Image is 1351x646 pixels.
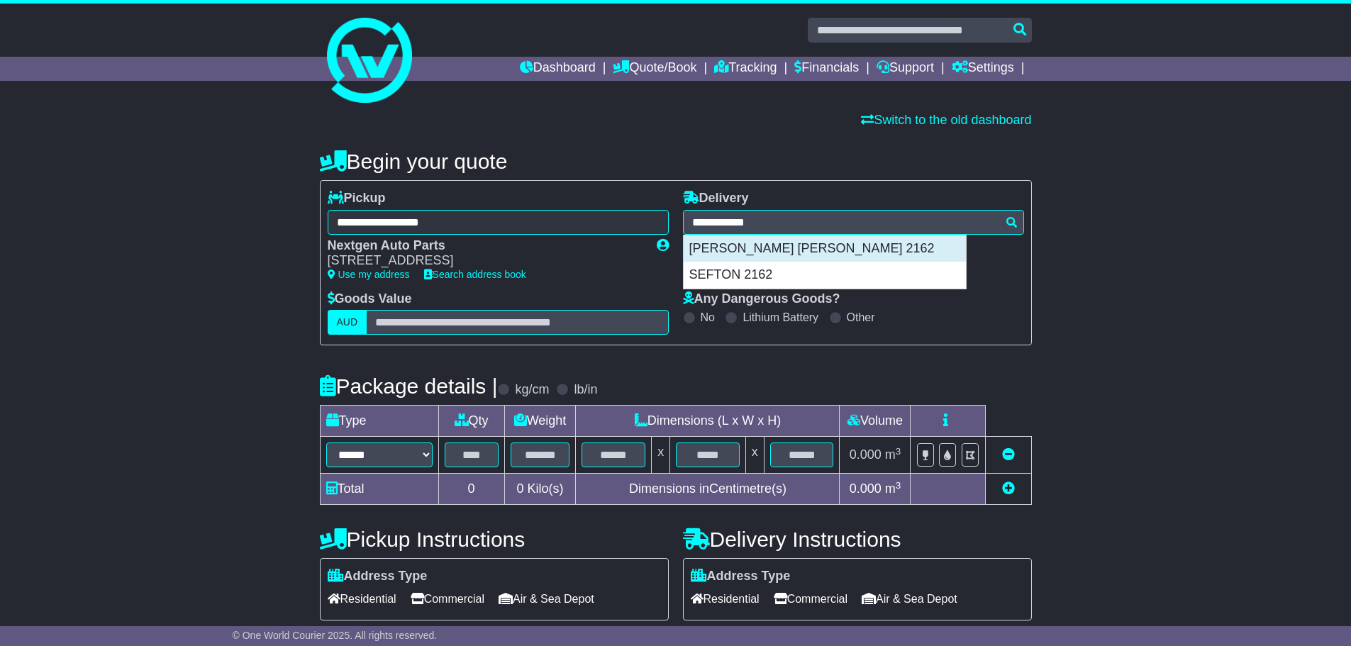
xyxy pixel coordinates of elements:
td: 0 [438,474,504,505]
a: Remove this item [1002,447,1015,462]
span: Residential [691,588,760,610]
label: lb/in [574,382,597,398]
td: Volume [840,406,911,437]
span: Commercial [411,588,484,610]
label: Address Type [328,569,428,584]
td: x [652,437,670,474]
td: Total [320,474,438,505]
label: Any Dangerous Goods? [683,291,840,307]
a: Add new item [1002,481,1015,496]
label: Address Type [691,569,791,584]
span: Air & Sea Depot [499,588,594,610]
span: Commercial [774,588,847,610]
label: Lithium Battery [743,311,818,324]
div: SEFTON 2162 [684,262,966,289]
td: Qty [438,406,504,437]
label: Goods Value [328,291,412,307]
td: Kilo(s) [504,474,576,505]
a: Tracking [714,57,777,81]
label: AUD [328,310,367,335]
span: 0.000 [850,447,882,462]
label: Pickup [328,191,386,206]
span: Residential [328,588,396,610]
sup: 3 [896,446,901,457]
sup: 3 [896,480,901,491]
td: Weight [504,406,576,437]
span: m [885,447,901,462]
a: Switch to the old dashboard [861,113,1031,127]
h4: Package details | [320,374,498,398]
label: Delivery [683,191,749,206]
a: Quote/Book [613,57,696,81]
h4: Begin your quote [320,150,1032,173]
td: x [745,437,764,474]
a: Settings [952,57,1014,81]
a: Financials [794,57,859,81]
td: Dimensions in Centimetre(s) [576,474,840,505]
span: © One World Courier 2025. All rights reserved. [233,630,438,641]
label: kg/cm [515,382,549,398]
span: 0.000 [850,481,882,496]
span: Air & Sea Depot [862,588,957,610]
div: Nextgen Auto Parts [328,238,643,254]
div: [STREET_ADDRESS] [328,253,643,269]
a: Use my address [328,269,410,280]
label: Other [847,311,875,324]
h4: Delivery Instructions [683,528,1032,551]
span: m [885,481,901,496]
td: Type [320,406,438,437]
label: No [701,311,715,324]
a: Search address book [424,269,526,280]
a: Support [877,57,934,81]
span: 0 [516,481,523,496]
typeahead: Please provide city [683,210,1024,235]
td: Dimensions (L x W x H) [576,406,840,437]
h4: Pickup Instructions [320,528,669,551]
a: Dashboard [520,57,596,81]
div: [PERSON_NAME] [PERSON_NAME] 2162 [684,235,966,262]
